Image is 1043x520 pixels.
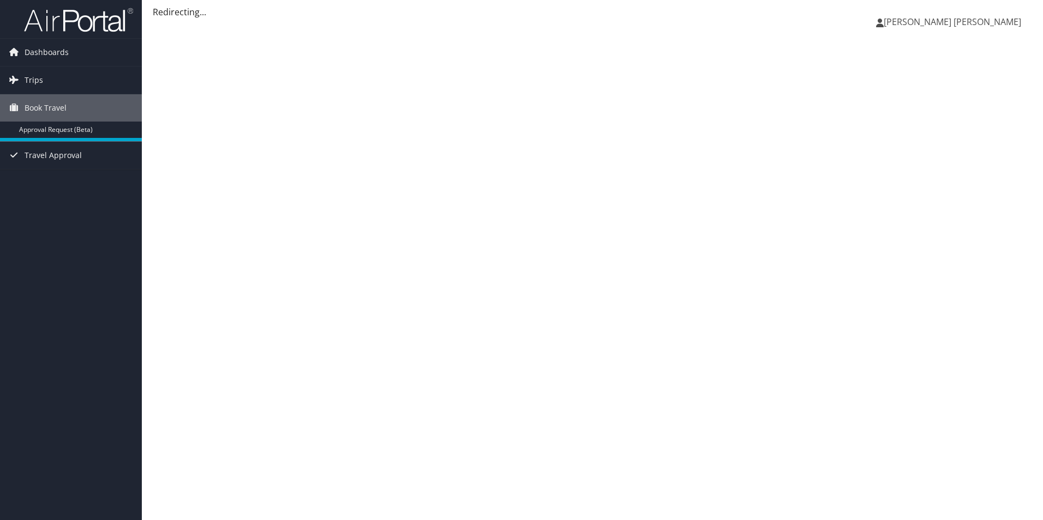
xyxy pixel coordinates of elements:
span: Book Travel [25,94,67,122]
div: Redirecting... [153,5,1032,19]
img: airportal-logo.png [24,7,133,33]
a: [PERSON_NAME] [PERSON_NAME] [876,5,1032,38]
span: Dashboards [25,39,69,66]
span: [PERSON_NAME] [PERSON_NAME] [884,16,1021,28]
span: Travel Approval [25,142,82,169]
span: Trips [25,66,43,94]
